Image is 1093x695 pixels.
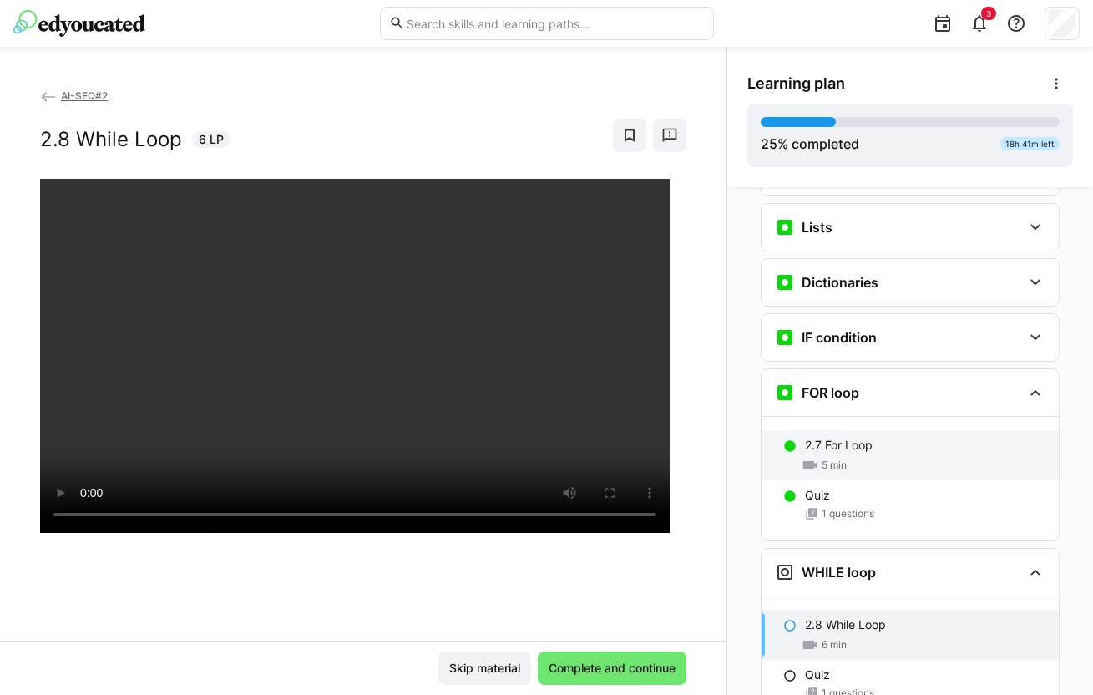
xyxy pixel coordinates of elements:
[447,660,523,677] span: Skip material
[61,89,108,102] span: AI-SEQ#2
[822,507,874,520] span: 1 questions
[986,8,991,18] span: 3
[199,131,224,148] span: 6 LP
[802,329,877,346] h3: IF condition
[805,667,830,683] p: Quiz
[805,487,830,504] p: Quiz
[802,219,832,236] h3: Lists
[546,660,678,677] span: Complete and continue
[747,74,845,93] span: Learning plan
[405,16,704,31] input: Search skills and learning paths…
[805,616,886,633] p: 2.8 While Loop
[538,652,686,685] button: Complete and continue
[40,89,108,102] a: AI-SEQ#2
[40,127,182,152] h2: 2.8 While Loop
[438,652,531,685] button: Skip material
[761,134,859,154] div: % completed
[1000,137,1060,150] div: 18h 41m left
[761,135,777,152] span: 25
[822,459,847,472] span: 5 min
[805,437,873,454] p: 2.7 For Loop
[802,274,878,291] h3: Dictionaries
[802,564,876,581] h3: WHILE loop
[802,384,859,401] h3: FOR loop
[822,638,847,652] span: 6 min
